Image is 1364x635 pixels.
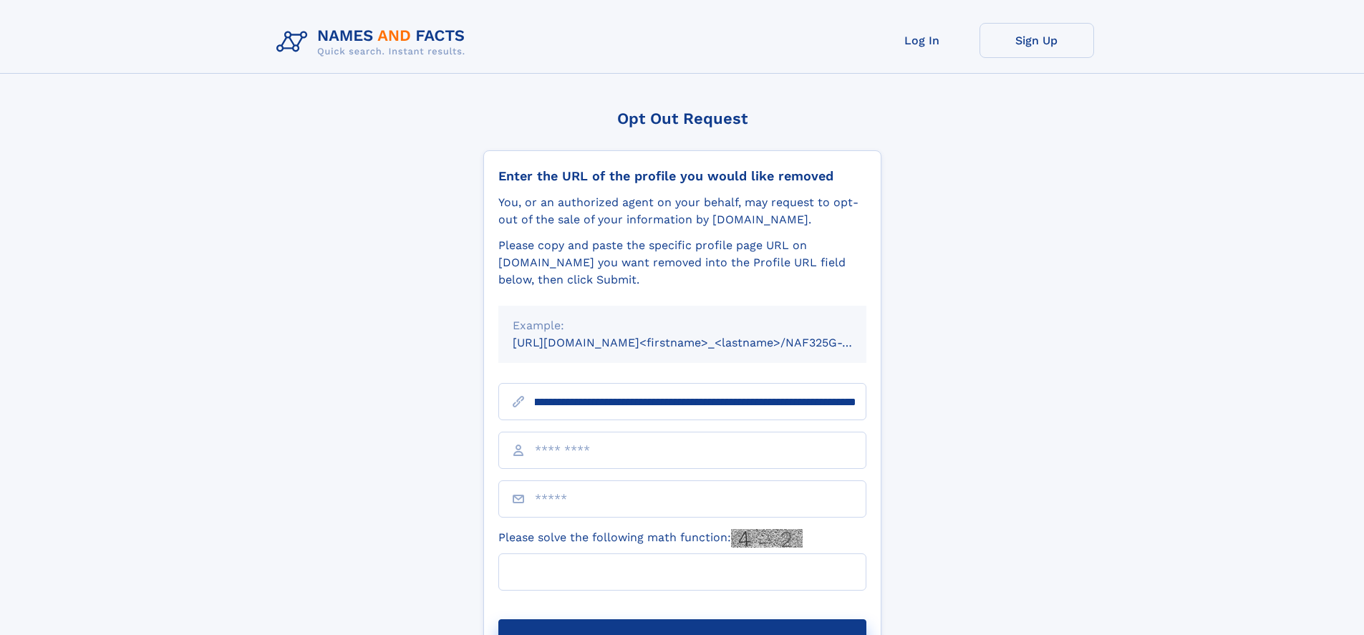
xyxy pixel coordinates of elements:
[513,317,852,334] div: Example:
[498,529,803,548] label: Please solve the following math function:
[483,110,881,127] div: Opt Out Request
[513,336,894,349] small: [URL][DOMAIN_NAME]<firstname>_<lastname>/NAF325G-xxxxxxxx
[498,237,866,289] div: Please copy and paste the specific profile page URL on [DOMAIN_NAME] you want removed into the Pr...
[980,23,1094,58] a: Sign Up
[271,23,477,62] img: Logo Names and Facts
[498,168,866,184] div: Enter the URL of the profile you would like removed
[865,23,980,58] a: Log In
[498,194,866,228] div: You, or an authorized agent on your behalf, may request to opt-out of the sale of your informatio...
